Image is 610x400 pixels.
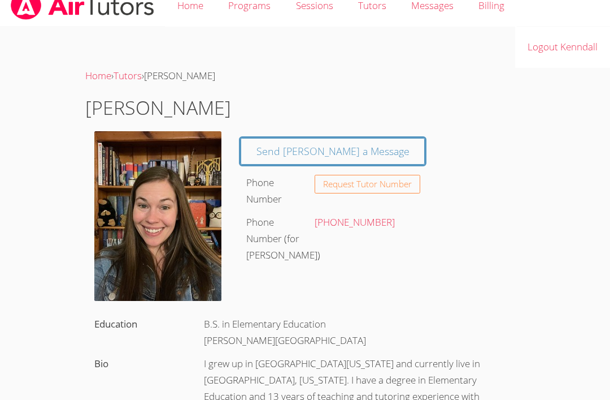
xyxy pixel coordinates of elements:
img: avatar.png [94,131,221,301]
label: Education [94,317,137,330]
a: Send [PERSON_NAME] a Message [241,138,425,165]
a: Tutors [114,69,142,82]
div: › › [85,68,525,84]
span: [PERSON_NAME] [144,69,215,82]
a: Home [85,69,111,82]
a: [PHONE_NUMBER] [315,216,395,229]
button: Request Tutor Number [315,175,420,193]
label: Bio [94,357,108,370]
div: B.S. in Elementary Education [PERSON_NAME][GEOGRAPHIC_DATA] [195,313,525,352]
label: Phone Number (for [PERSON_NAME]) [246,216,320,261]
label: Phone Number [246,176,282,205]
h1: [PERSON_NAME] [85,93,525,122]
span: Request Tutor Number [323,180,412,188]
a: Logout Kenndall [515,27,610,68]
